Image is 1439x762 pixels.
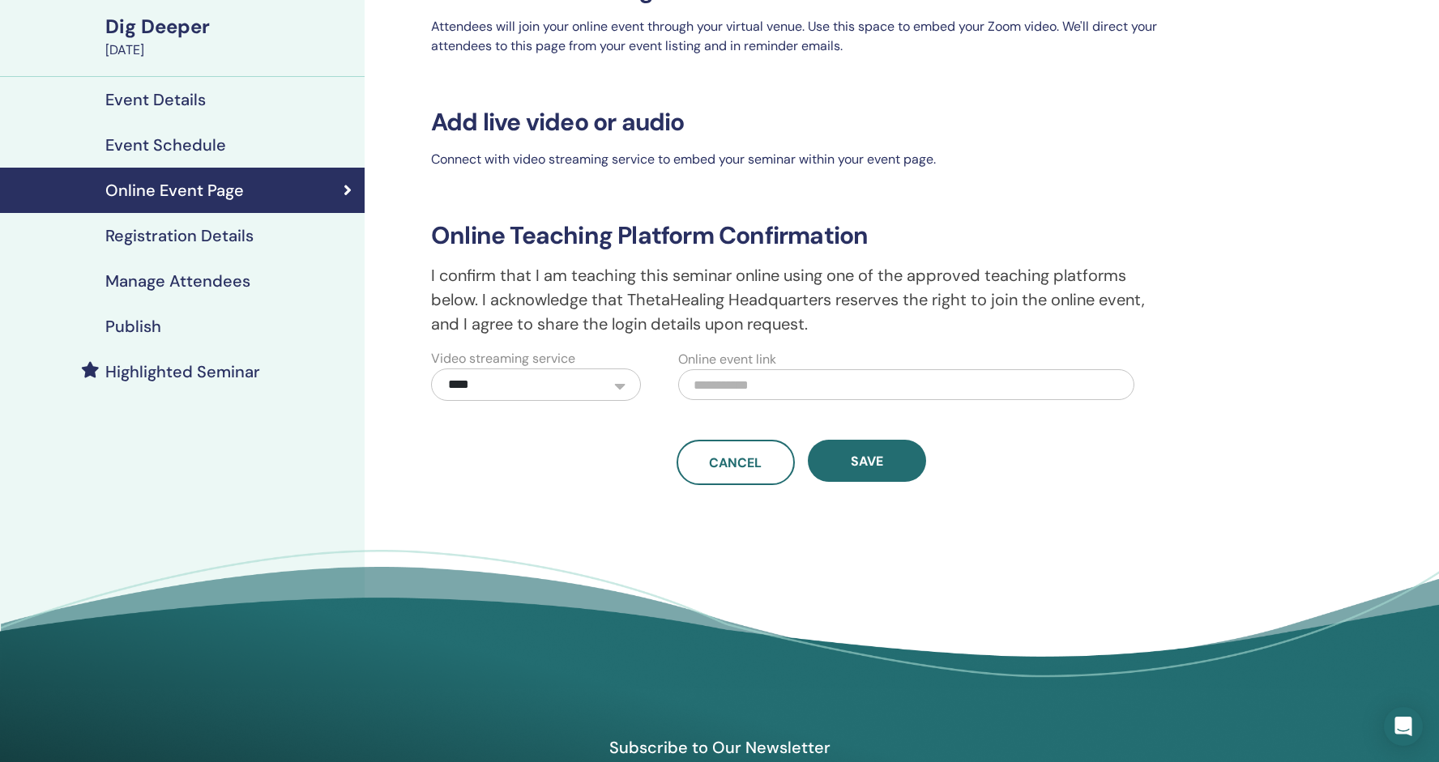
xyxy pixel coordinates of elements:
[105,13,355,40] div: Dig Deeper
[709,454,762,471] span: Cancel
[431,349,575,368] label: Video streaming service
[1384,707,1423,746] div: Open Intercom Messenger
[421,221,1181,250] h3: Online Teaching Platform Confirmation
[421,150,1181,169] p: Connect with video streaming service to embed your seminar within your event page.
[808,440,926,482] button: Save
[105,135,226,155] h4: Event Schedule
[105,271,250,291] h4: Manage Attendees
[105,40,355,60] div: [DATE]
[677,440,795,485] a: Cancel
[421,263,1181,336] p: I confirm that I am teaching this seminar online using one of the approved teaching platforms bel...
[96,13,365,60] a: Dig Deeper[DATE]
[105,90,206,109] h4: Event Details
[678,350,776,369] label: Online event link
[421,108,1181,137] h3: Add live video or audio
[421,17,1181,56] p: Attendees will join your online event through your virtual venue. Use this space to embed your Zo...
[851,453,883,470] span: Save
[105,317,161,336] h4: Publish
[532,737,907,758] h4: Subscribe to Our Newsletter
[105,181,244,200] h4: Online Event Page
[105,362,260,381] h4: Highlighted Seminar
[105,226,254,245] h4: Registration Details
